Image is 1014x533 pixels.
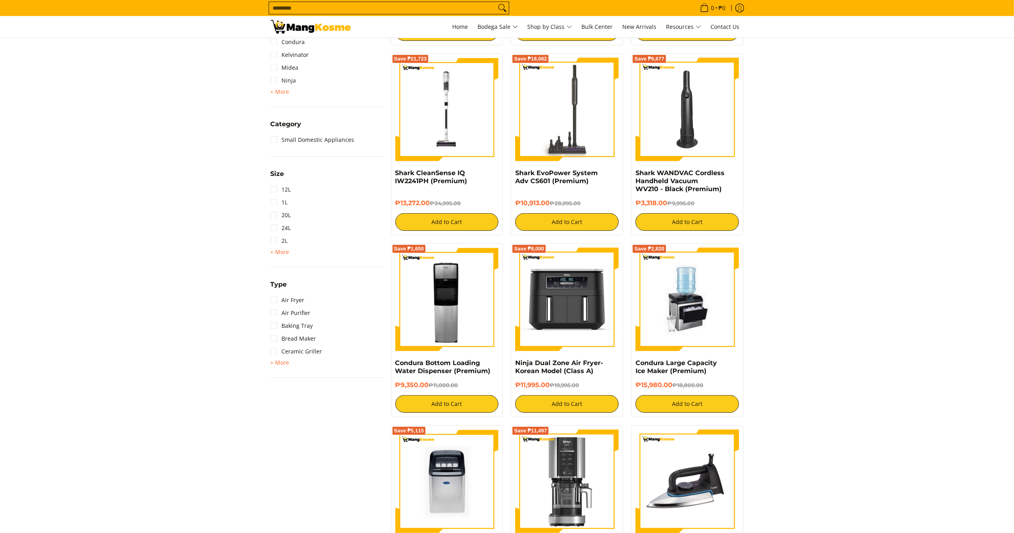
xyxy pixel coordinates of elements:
[430,200,461,206] del: ₱34,995.00
[271,247,289,257] summary: Open
[394,428,424,433] span: Save ₱5,115
[395,430,499,533] img: Carrier Ice Maker (Class B)
[395,381,499,389] h6: ₱9,350.00
[271,332,316,345] a: Bread Maker
[634,57,664,61] span: Save ₱6,677
[550,200,581,206] del: ₱28,995.00
[271,281,287,288] span: Type
[359,16,744,38] nav: Main Menu
[634,246,664,251] span: Save ₱2,820
[478,22,518,32] span: Bodega Sale
[515,199,619,207] h6: ₱10,913.00
[395,359,491,375] a: Condura Bottom Loading Water Dispenser (Premium)
[514,428,547,433] span: Save ₱11,497
[271,74,296,87] a: Ninja
[710,5,716,11] span: 0
[395,248,499,351] img: Condura Bottom Loading Water Dispenser (Premium)
[662,16,705,38] a: Resources
[271,249,289,255] span: + More
[395,199,499,207] h6: ₱13,272.00
[636,248,739,351] img: https://mangkosme.com/products/condura-large-capacity-ice-maker-premium
[271,345,322,358] a: Ceramic Griller
[619,16,661,38] a: New Arrivals
[271,87,289,97] summary: Open
[474,16,522,38] a: Bodega Sale
[636,169,725,193] a: Shark WANDVAC Cordless Handheld Vacuum WV210 - Black (Premium)
[636,199,739,207] h6: ₱3,318.00
[623,23,657,30] span: New Arrivals
[271,307,311,319] a: Air Purifier
[636,58,739,161] img: Shark WANDVAC Cordless Handheld Vacuum WV210 - Black (Premium)
[271,48,309,61] a: Kelvinator
[271,209,291,222] a: 20L
[515,381,619,389] h6: ₱11,995.00
[271,359,289,366] span: + More
[578,16,617,38] a: Bulk Center
[636,395,739,413] button: Add to Cart
[636,430,739,533] img: https://mangkosme.com/products/rabbit-electric-iron-with-stainless-steel-soleplate-4002-class-a
[449,16,472,38] a: Home
[271,121,302,127] span: Category
[271,281,287,294] summary: Open
[550,382,579,388] del: ₱19,995.00
[515,430,619,533] img: ninja-creami-ice-cream-maker-gray-korean-model-full-view-mang-kosme
[395,169,468,185] a: Shark CleanSense IQ IW2241PH (Premium)
[271,171,284,183] summary: Open
[515,248,619,351] img: ninja-dual-zone-air-fryer-full-view-mang-kosme
[271,89,289,95] span: + More
[271,183,291,196] a: 12L
[496,2,509,14] button: Search
[636,381,739,389] h6: ₱15,980.00
[271,61,299,74] a: Midea
[515,395,619,413] button: Add to Cart
[394,57,427,61] span: Save ₱21,723
[515,58,619,161] img: shark-evopower-wireless-vacuum-full-view-mang-kosme
[582,23,613,30] span: Bulk Center
[636,359,717,375] a: Condura Large Capacity Ice Maker (Premium)
[271,222,291,234] a: 24L
[429,382,458,388] del: ₱11,000.00
[271,133,354,146] a: Small Domestic Appliances
[667,200,694,206] del: ₱9,995.00
[271,36,305,48] a: Condura
[698,4,728,12] span: •
[711,23,740,30] span: Contact Us
[271,358,289,367] summary: Open
[453,23,468,30] span: Home
[271,294,305,307] a: Air Fryer
[271,20,351,34] img: Small Appliances l Mang Kosme: Home Appliances Warehouse Sale
[395,58,499,161] img: shark-cleansense-cordless-stick-vacuum-front-full-view-mang-kosme
[515,169,598,185] a: Shark EvoPower System Adv CS601 (Premium)
[271,234,288,247] a: 2L
[718,5,727,11] span: ₱0
[707,16,744,38] a: Contact Us
[514,57,547,61] span: Save ₱18,082
[524,16,576,38] a: Shop by Class
[514,246,544,251] span: Save ₱8,000
[395,213,499,231] button: Add to Cart
[515,213,619,231] button: Add to Cart
[672,382,703,388] del: ₱18,800.00
[271,319,313,332] a: Baking Tray
[271,196,288,209] a: 1L
[394,246,424,251] span: Save ₱1,650
[528,22,572,32] span: Shop by Class
[271,121,302,133] summary: Open
[271,171,284,177] span: Size
[636,213,739,231] button: Add to Cart
[395,395,499,413] button: Add to Cart
[515,359,603,375] a: Ninja Dual Zone Air Fryer- Korean Model (Class A)
[666,22,701,32] span: Resources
